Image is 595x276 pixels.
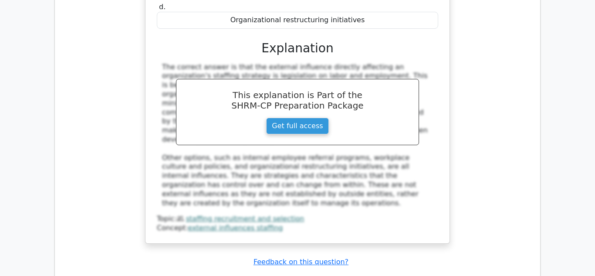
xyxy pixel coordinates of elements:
div: The correct answer is that the external influence directly affecting an organization's staffing s... [162,63,433,208]
span: d. [159,3,166,11]
a: staffing recruitment and selection [186,215,304,223]
div: Topic: [157,215,438,224]
a: Get full access [266,118,328,134]
div: Concept: [157,224,438,233]
a: external influences staffing [188,224,283,232]
div: Organizational restructuring initiatives [157,12,438,29]
h3: Explanation [162,41,433,56]
a: Feedback on this question? [254,258,348,266]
